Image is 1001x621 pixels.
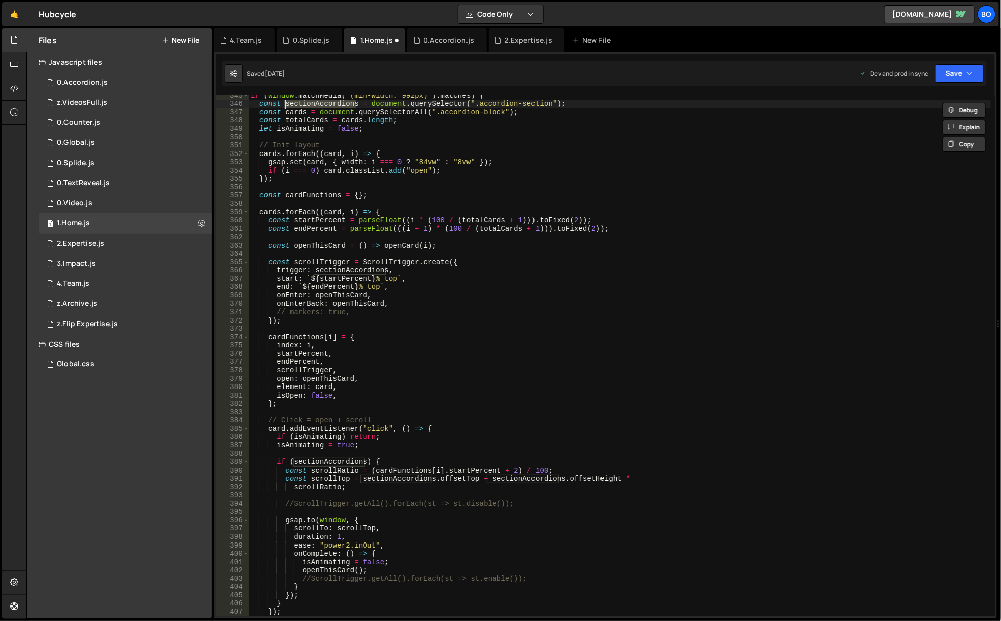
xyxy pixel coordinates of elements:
[39,274,212,294] div: 15889/43677.js
[57,279,89,288] div: 4.Team.js
[216,158,249,167] div: 353
[39,133,212,153] div: 15889/42631.js
[39,93,212,113] div: 15889/44427.js
[216,225,249,234] div: 361
[943,120,986,135] button: Explain
[57,199,92,208] div: 0.Video.js
[216,433,249,441] div: 386
[216,300,249,308] div: 370
[360,35,393,45] div: 1.Home.js
[216,242,249,250] div: 363
[39,72,212,93] div: 15889/43250.js
[39,153,212,173] div: 15889/43273.js
[216,108,249,117] div: 347
[216,366,249,375] div: 378
[216,116,249,125] div: 348
[57,159,94,168] div: 0.Splide.js
[216,325,249,333] div: 373
[216,167,249,175] div: 354
[39,254,212,274] div: 15889/43502.js
[57,179,110,188] div: 0.TextReveal.js
[943,103,986,118] button: Debug
[39,294,212,314] div: 15889/42433.js
[216,92,249,100] div: 345
[458,5,543,23] button: Code Only
[2,2,27,26] a: 🤙
[505,35,552,45] div: 2.Expertise.js
[423,35,474,45] div: 0.Accordion.js
[57,118,100,127] div: 0.Counter.js
[216,150,249,159] div: 352
[216,591,249,600] div: 405
[39,193,212,213] div: 15889/43216.js
[216,400,249,408] div: 382
[216,533,249,541] div: 398
[216,416,249,425] div: 384
[943,137,986,152] button: Copy
[216,508,249,516] div: 395
[162,36,199,44] button: New File
[57,78,108,87] div: 0.Accordion.js
[216,566,249,575] div: 402
[216,341,249,350] div: 375
[216,216,249,225] div: 360
[216,541,249,550] div: 399
[216,283,249,291] div: 368
[216,375,249,383] div: 379
[57,299,97,308] div: z.Archive.js
[39,354,212,374] div: 15889/44242.css
[39,8,76,20] div: Hubcycle
[216,599,249,608] div: 406
[27,334,212,354] div: CSS files
[216,524,249,533] div: 397
[860,69,929,78] div: Dev and prod in sync
[230,35,262,45] div: 4.Team.js
[216,500,249,508] div: 394
[265,69,285,78] div: [DATE]
[293,35,330,45] div: 0.Splide.js
[216,450,249,458] div: 388
[216,183,249,192] div: 356
[216,458,249,467] div: 389
[39,234,212,254] div: 15889/42773.js
[978,5,996,23] a: Bo
[216,583,249,591] div: 404
[216,491,249,500] div: 393
[216,441,249,450] div: 387
[216,483,249,492] div: 392
[39,173,212,193] div: 15889/42505.js
[216,608,249,616] div: 407
[216,358,249,366] div: 377
[216,266,249,275] div: 366
[216,291,249,300] div: 369
[216,350,249,358] div: 376
[216,191,249,200] div: 357
[935,64,984,83] button: Save
[57,320,118,329] div: z.Flip Expertise.js
[216,233,249,242] div: 362
[216,250,249,258] div: 364
[39,113,212,133] div: 15889/42709.js
[216,550,249,558] div: 400
[216,575,249,583] div: 403
[884,5,975,23] a: [DOMAIN_NAME]
[216,467,249,475] div: 390
[216,275,249,283] div: 367
[39,213,212,234] div: 15889/42417.js
[216,392,249,400] div: 381
[216,308,249,317] div: 371
[247,69,285,78] div: Saved
[216,100,249,108] div: 346
[216,133,249,142] div: 350
[216,200,249,208] div: 358
[216,558,249,567] div: 401
[216,383,249,392] div: 380
[57,219,90,228] div: 1.Home.js
[216,425,249,433] div: 385
[57,360,94,369] div: Global.css
[216,141,249,150] div: 351
[57,239,104,248] div: 2.Expertise.js
[216,208,249,217] div: 359
[47,220,53,228] span: 1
